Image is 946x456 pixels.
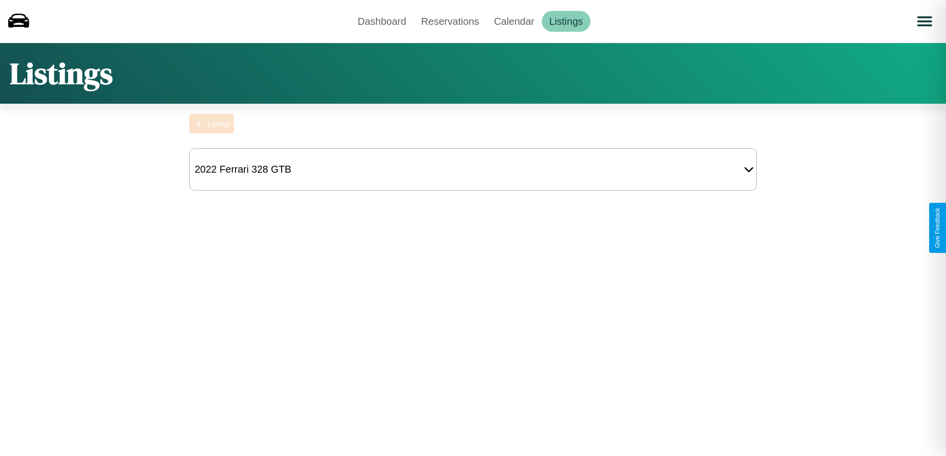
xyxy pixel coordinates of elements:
[487,11,542,32] a: Calendar
[189,114,234,133] button: Listing
[414,11,487,32] a: Reservations
[190,159,296,180] div: 2022 Ferrari 328 GTB
[542,11,590,32] a: Listings
[208,120,229,128] div: Listing
[934,208,941,248] div: Give Feedback
[350,11,414,32] a: Dashboard
[911,7,939,35] button: Open menu
[10,53,113,94] h1: Listings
